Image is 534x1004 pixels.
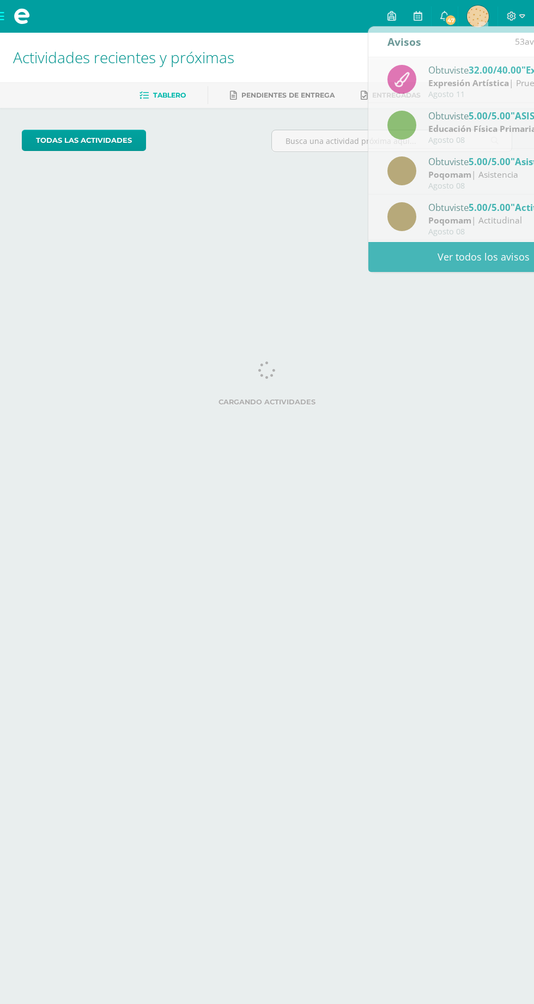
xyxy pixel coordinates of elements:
span: 5.00/5.00 [469,110,511,122]
a: Pendientes de entrega [230,87,335,104]
strong: Expresión Artística [428,77,509,89]
span: 5.00/5.00 [469,201,511,214]
div: Avisos [387,27,421,57]
span: 32.00/40.00 [469,64,521,76]
a: todas las Actividades [22,130,146,151]
a: Entregadas [361,87,421,104]
span: 47 [445,14,457,26]
span: 5.00/5.00 [469,155,511,168]
a: Tablero [139,87,186,104]
label: Cargando actividades [22,398,512,406]
strong: Poqomam [428,214,471,226]
img: 9d4a9a8769b866b312d0b6ef67e11b73.png [467,5,489,27]
span: Tablero [153,91,186,99]
span: Actividades recientes y próximas [13,47,234,68]
input: Busca una actividad próxima aquí... [272,130,512,152]
span: Pendientes de entrega [241,91,335,99]
strong: Poqomam [428,168,471,180]
span: 53 [515,35,525,47]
